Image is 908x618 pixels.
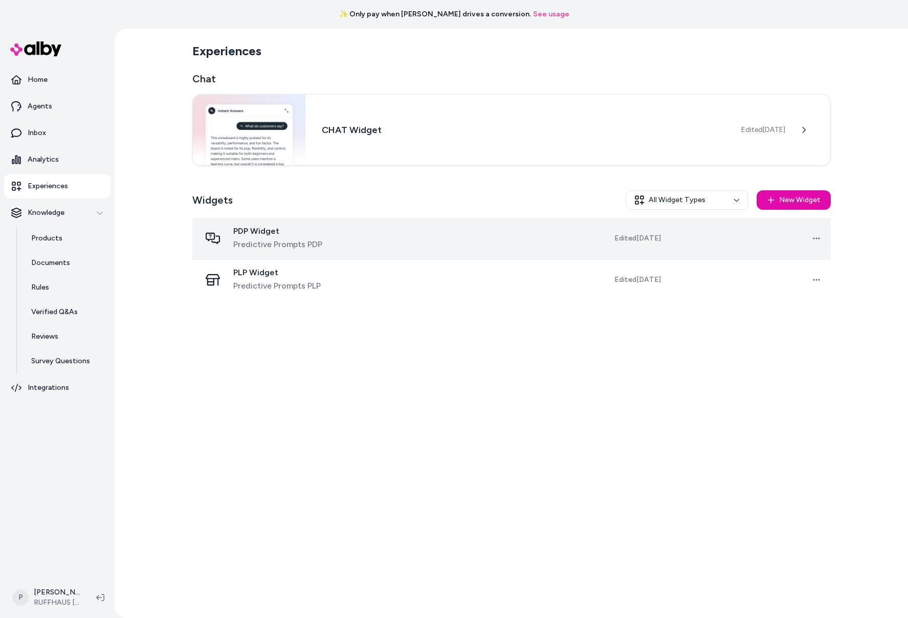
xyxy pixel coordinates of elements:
a: Documents [21,251,110,275]
button: All Widget Types [626,190,748,210]
img: alby Logo [10,41,61,56]
a: Agents [4,94,110,119]
p: Rules [31,282,49,293]
span: PDP Widget [233,226,322,236]
span: P [12,589,29,606]
p: [PERSON_NAME] [34,587,80,598]
p: Reviews [31,332,58,342]
p: Integrations [28,383,69,393]
p: Knowledge [28,208,64,218]
h2: Widgets [192,193,233,207]
p: Experiences [28,181,68,191]
p: Agents [28,101,52,112]
a: See usage [533,9,569,19]
span: Edited [DATE] [614,275,661,285]
h2: Experiences [192,43,261,59]
span: ✨ Only pay when [PERSON_NAME] drives a conversion. [339,9,531,19]
a: Experiences [4,174,110,198]
a: Reviews [21,324,110,349]
p: Analytics [28,154,59,165]
a: Chat widgetCHAT WidgetEdited[DATE] [192,94,831,166]
button: Knowledge [4,201,110,225]
h3: CHAT Widget [322,123,724,137]
p: Verified Q&As [31,307,78,317]
h2: Chat [192,72,831,86]
a: Survey Questions [21,349,110,373]
p: Documents [31,258,70,268]
a: Inbox [4,121,110,145]
a: Home [4,68,110,92]
p: Home [28,75,48,85]
a: Rules [21,275,110,300]
span: RUFFHAUS [GEOGRAPHIC_DATA] [34,598,80,608]
span: Predictive Prompts PLP [233,280,321,292]
p: Survey Questions [31,356,90,366]
button: P[PERSON_NAME]RUFFHAUS [GEOGRAPHIC_DATA] [6,581,88,614]
span: Edited [DATE] [614,233,661,244]
p: Inbox [28,128,46,138]
a: Integrations [4,376,110,400]
a: Products [21,226,110,251]
span: PLP Widget [233,268,321,278]
span: Predictive Prompts PDP [233,238,322,251]
a: Verified Q&As [21,300,110,324]
img: Chat widget [193,95,306,165]
span: Edited [DATE] [741,125,785,135]
button: New Widget [757,190,831,210]
a: Analytics [4,147,110,172]
p: Products [31,233,62,244]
